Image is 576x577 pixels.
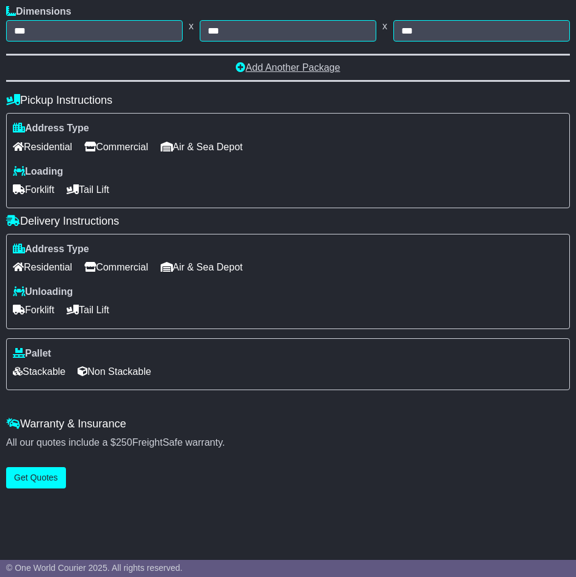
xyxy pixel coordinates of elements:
span: Commercial [84,137,148,156]
span: Forklift [13,180,54,199]
span: Tail Lift [67,180,109,199]
label: Address Type [13,243,89,255]
span: Air & Sea Depot [161,137,243,156]
span: Tail Lift [67,300,109,319]
span: Non Stackable [78,362,151,381]
label: Dimensions [6,5,71,17]
label: Loading [13,165,63,177]
h4: Pickup Instructions [6,94,570,107]
a: Add Another Package [236,62,340,73]
span: Residential [13,258,72,277]
span: Stackable [13,362,65,381]
span: x [376,20,393,32]
label: Unloading [13,286,73,297]
span: Commercial [84,258,148,277]
div: All our quotes include a $ FreightSafe warranty. [6,437,570,448]
label: Address Type [13,122,89,134]
span: Forklift [13,300,54,319]
span: © One World Courier 2025. All rights reserved. [6,563,183,573]
span: Air & Sea Depot [161,258,243,277]
button: Get Quotes [6,467,66,488]
label: Pallet [13,347,51,359]
span: 250 [116,437,133,448]
h4: Delivery Instructions [6,215,570,228]
span: x [183,20,200,32]
span: Residential [13,137,72,156]
h4: Warranty & Insurance [6,418,570,430]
